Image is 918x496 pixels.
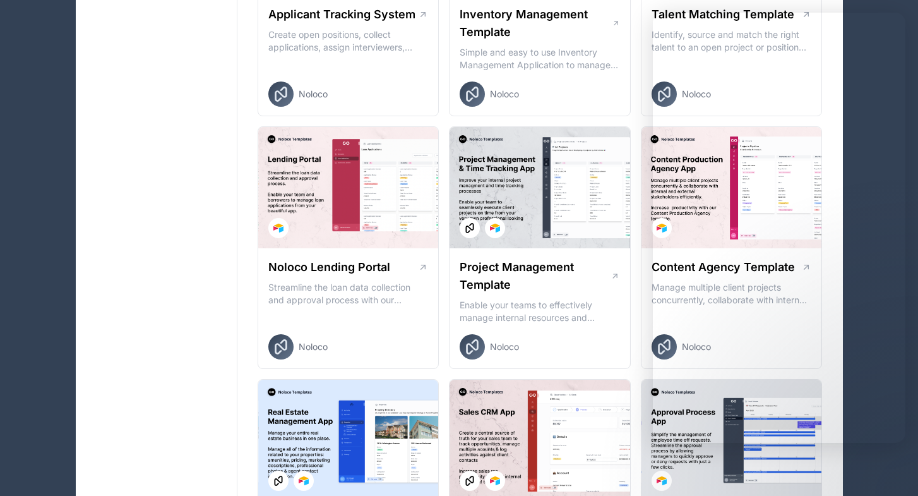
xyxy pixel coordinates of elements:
img: Airtable Logo [490,476,500,486]
iframe: Intercom live chat [875,453,905,483]
h1: Talent Matching Template [652,6,794,23]
img: Airtable Logo [273,223,283,233]
p: Streamline the loan data collection and approval process with our Lending Portal template. [268,281,429,306]
span: Noloco [490,88,519,100]
p: Identify, source and match the right talent to an open project or position with our Talent Matchi... [652,28,812,54]
h1: Content Agency Template [652,258,795,276]
h1: Inventory Management Template [460,6,611,41]
img: Airtable Logo [657,476,667,486]
iframe: Intercom live chat [653,13,905,443]
p: Simple and easy to use Inventory Management Application to manage your stock, orders and Manufact... [460,46,620,71]
p: Enable your teams to effectively manage internal resources and execute client projects on time. [460,299,620,324]
h1: Project Management Template [460,258,611,294]
img: Airtable Logo [299,476,309,486]
p: Manage multiple client projects concurrently, collaborate with internal and external stakeholders... [652,281,812,306]
h1: Applicant Tracking System [268,6,415,23]
span: Noloco [299,341,328,353]
h1: Noloco Lending Portal [268,258,390,276]
img: Airtable Logo [490,223,500,233]
p: Create open positions, collect applications, assign interviewers, centralise candidate feedback a... [268,28,429,54]
span: Noloco [490,341,519,353]
span: Noloco [299,88,328,100]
